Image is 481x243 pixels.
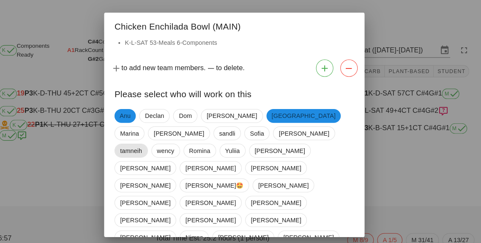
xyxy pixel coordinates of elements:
[260,140,309,153] span: [PERSON_NAME]
[162,123,211,136] span: [PERSON_NAME]
[226,123,241,136] span: sandli
[129,174,178,187] span: [PERSON_NAME]
[193,157,242,170] span: [PERSON_NAME]
[193,225,210,238] span: Nimna
[193,208,242,221] span: [PERSON_NAME]
[134,37,357,46] li: K-L-SAT 53-Meals 6-Components
[165,140,182,153] span: wency
[288,225,337,238] span: [PERSON_NAME]
[114,78,367,103] div: Please select who will work on this
[114,55,367,78] div: to add new team members. to delete.
[129,106,139,120] span: Anu
[129,191,178,204] span: [PERSON_NAME]
[129,140,151,153] span: tamneih
[186,106,199,119] span: Dom
[224,225,273,238] span: [PERSON_NAME]
[129,123,148,136] span: Marina
[257,157,306,170] span: [PERSON_NAME]
[232,140,246,153] span: Yuliia
[129,225,178,238] span: [PERSON_NAME]
[114,12,367,37] div: Chicken Enchilada Bowl (MAIN)
[257,208,306,221] span: [PERSON_NAME]
[277,106,339,120] span: [GEOGRAPHIC_DATA]
[264,174,313,187] span: [PERSON_NAME]
[153,106,172,119] span: Declan
[193,174,249,187] span: [PERSON_NAME]🤩
[284,123,333,136] span: [PERSON_NAME]
[129,157,178,170] span: [PERSON_NAME]
[257,191,306,204] span: [PERSON_NAME]
[256,123,269,136] span: Sofia
[213,106,262,119] span: [PERSON_NAME]
[193,191,242,204] span: [PERSON_NAME]
[129,208,178,221] span: [PERSON_NAME]
[197,140,217,153] span: Romina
